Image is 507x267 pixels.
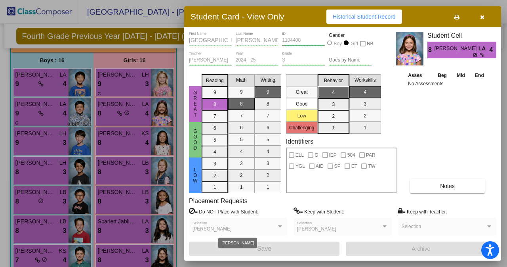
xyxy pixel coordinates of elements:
label: Identifiers [286,138,313,145]
span: IEP [329,150,337,160]
span: 504 [347,150,355,160]
input: teacher [189,58,232,63]
input: goes by name [329,58,372,63]
th: Mid [452,71,470,80]
button: Notes [410,179,485,193]
div: Boy [334,40,342,47]
label: = Keep with Teacher: [398,207,447,215]
span: ET [351,161,357,171]
span: 4 [490,45,496,55]
span: G [314,150,318,160]
span: AID [316,161,324,171]
span: SP [334,161,341,171]
span: Historical Student Record [333,13,396,20]
h3: Student Card - View Only [191,12,284,21]
span: YGL [295,161,305,171]
th: End [470,71,489,80]
button: Historical Student Record [326,10,402,24]
span: [PERSON_NAME] [297,226,336,232]
input: Enter ID [282,38,325,43]
span: 8 [427,45,434,55]
label: Placement Requests [189,197,248,205]
div: Girl [350,40,358,47]
input: year [236,58,278,63]
span: [PERSON_NAME] [193,226,232,232]
span: Good [192,129,199,151]
th: Beg [433,71,452,80]
span: PAR [366,150,375,160]
span: Great [192,90,199,118]
span: NB [367,39,374,48]
span: LA [478,44,490,53]
button: Save [189,242,339,256]
input: grade [282,58,325,63]
span: Notes [440,183,455,189]
td: No Assessments [406,80,489,88]
label: = Keep with Student: [294,207,344,215]
h3: Student Cell [427,32,496,39]
th: Asses [406,71,433,80]
span: Low [192,167,199,184]
mat-label: Gender [329,32,372,39]
span: ELL [295,150,304,160]
label: = Do NOT Place with Student: [189,207,258,215]
span: Save [257,245,271,252]
span: [PERSON_NAME] [434,44,478,53]
button: Archive [346,242,496,256]
span: Archive [412,246,431,252]
span: TW [368,161,375,171]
